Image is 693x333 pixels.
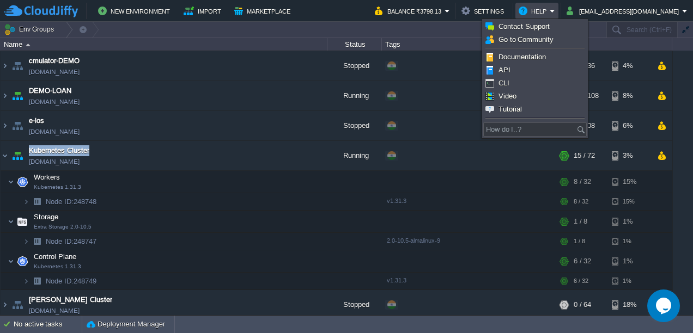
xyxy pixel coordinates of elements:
div: 6% [612,111,647,140]
img: AMDAwAAAACH5BAEAAAAALAAAAAABAAEAAAICRAEAOw== [23,193,29,210]
img: CloudJiffy [4,4,78,18]
div: 0 / 64 [574,290,591,319]
img: AMDAwAAAACH5BAEAAAAALAAAAAABAAEAAAICRAEAOw== [10,51,25,81]
img: AMDAwAAAACH5BAEAAAAALAAAAAABAAEAAAICRAEAOw== [29,273,45,289]
img: AMDAwAAAACH5BAEAAAAALAAAAAABAAEAAAICRAEAOw== [23,233,29,250]
a: Documentation [484,51,586,63]
div: 1 / 8 [574,211,587,232]
a: API [484,64,586,76]
img: AMDAwAAAACH5BAEAAAAALAAAAAABAAEAAAICRAEAOw== [1,111,9,140]
span: Node ID: [46,277,74,285]
img: AMDAwAAAACH5BAEAAAAALAAAAAABAAEAAAICRAEAOw== [15,211,30,232]
span: Node ID: [46,198,74,206]
a: [DOMAIN_NAME] [29,305,80,316]
div: 15% [612,171,647,193]
div: 3% [612,141,647,170]
a: Contact Support [484,21,586,33]
a: Node ID:248749 [45,276,98,286]
img: AMDAwAAAACH5BAEAAAAALAAAAAABAAEAAAICRAEAOw== [8,171,14,193]
span: Node ID: [46,237,74,245]
button: Deployment Manager [87,319,165,330]
img: AMDAwAAAACH5BAEAAAAALAAAAAABAAEAAAICRAEAOw== [15,171,30,193]
span: Contact Support [499,22,550,30]
button: New Environment [98,4,173,17]
a: WorkersKubernetes 1.31.3 [33,173,62,181]
span: v1.31.3 [387,277,406,283]
div: Stopped [327,111,382,140]
img: AMDAwAAAACH5BAEAAAAALAAAAAABAAEAAAICRAEAOw== [15,250,30,272]
div: Stopped [327,51,382,81]
a: Tutorial [484,103,586,115]
button: Marketplace [234,4,294,17]
img: AMDAwAAAACH5BAEAAAAALAAAAAABAAEAAAICRAEAOw== [1,141,9,170]
div: Usage [557,38,672,51]
div: 8% [612,81,647,110]
img: AMDAwAAAACH5BAEAAAAALAAAAAABAAEAAAICRAEAOw== [29,233,45,250]
div: 15 / 72 [574,141,595,170]
a: [DOMAIN_NAME] [29,66,80,77]
div: 6 / 32 [574,250,591,272]
div: 8 / 32 [574,193,588,210]
div: 15% [612,193,647,210]
a: [DOMAIN_NAME] [29,96,80,107]
span: 248748 [45,197,98,206]
button: Settings [461,4,507,17]
div: Status [328,38,381,51]
span: 248749 [45,276,98,286]
a: DEMO-LOAN [29,85,71,96]
img: AMDAwAAAACH5BAEAAAAALAAAAAABAAEAAAICRAEAOw== [1,81,9,110]
a: StorageExtra Storage 2.0-10.5 [33,213,60,221]
div: 1% [612,273,647,289]
div: Running [327,81,382,110]
span: Tutorial [499,105,522,113]
button: Balance ₹3798.13 [375,4,445,17]
button: Import [184,4,224,17]
div: 1 / 8 [574,233,585,250]
span: Storage [33,212,60,221]
div: Running [327,141,382,170]
div: 1% [612,250,647,272]
div: 1% [612,233,647,250]
iframe: chat widget [647,289,682,322]
span: Workers [33,172,62,182]
div: 18% [612,290,647,319]
a: Node ID:248748 [45,197,98,206]
img: AMDAwAAAACH5BAEAAAAALAAAAAABAAEAAAICRAEAOw== [26,44,31,46]
span: 2.0-10.5-almalinux-9 [387,237,440,244]
div: Name [1,38,327,51]
img: AMDAwAAAACH5BAEAAAAALAAAAAABAAEAAAICRAEAOw== [8,250,14,272]
a: Kubernetes Cluster [29,145,89,156]
span: v1.31.3 [387,198,406,204]
div: No active tasks [14,316,82,333]
div: 1% [612,211,647,232]
span: Control Plane [33,252,78,261]
span: CLI [499,79,509,87]
a: e-los [29,115,44,126]
span: Go to Community [499,35,554,44]
button: Help [519,4,550,17]
div: 6 / 32 [574,273,588,289]
img: AMDAwAAAACH5BAEAAAAALAAAAAABAAEAAAICRAEAOw== [23,273,29,289]
a: cmulator-DEMO [29,55,80,66]
button: Env Groups [4,22,58,37]
img: AMDAwAAAACH5BAEAAAAALAAAAAABAAEAAAICRAEAOw== [10,81,25,110]
button: [EMAIL_ADDRESS][DOMAIN_NAME] [567,4,682,17]
img: AMDAwAAAACH5BAEAAAAALAAAAAABAAEAAAICRAEAOw== [8,211,14,232]
a: CLI [484,77,586,89]
a: [PERSON_NAME] Cluster [29,294,112,305]
img: AMDAwAAAACH5BAEAAAAALAAAAAABAAEAAAICRAEAOw== [10,290,25,319]
div: 8 / 32 [574,171,591,193]
img: AMDAwAAAACH5BAEAAAAALAAAAAABAAEAAAICRAEAOw== [29,193,45,210]
div: Tags [382,38,556,51]
span: Documentation [499,53,546,61]
img: AMDAwAAAACH5BAEAAAAALAAAAAABAAEAAAICRAEAOw== [10,111,25,140]
span: Video [499,92,516,100]
a: Control PlaneKubernetes 1.31.3 [33,252,78,261]
img: AMDAwAAAACH5BAEAAAAALAAAAAABAAEAAAICRAEAOw== [1,290,9,319]
span: Kubernetes 1.31.3 [34,263,81,270]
